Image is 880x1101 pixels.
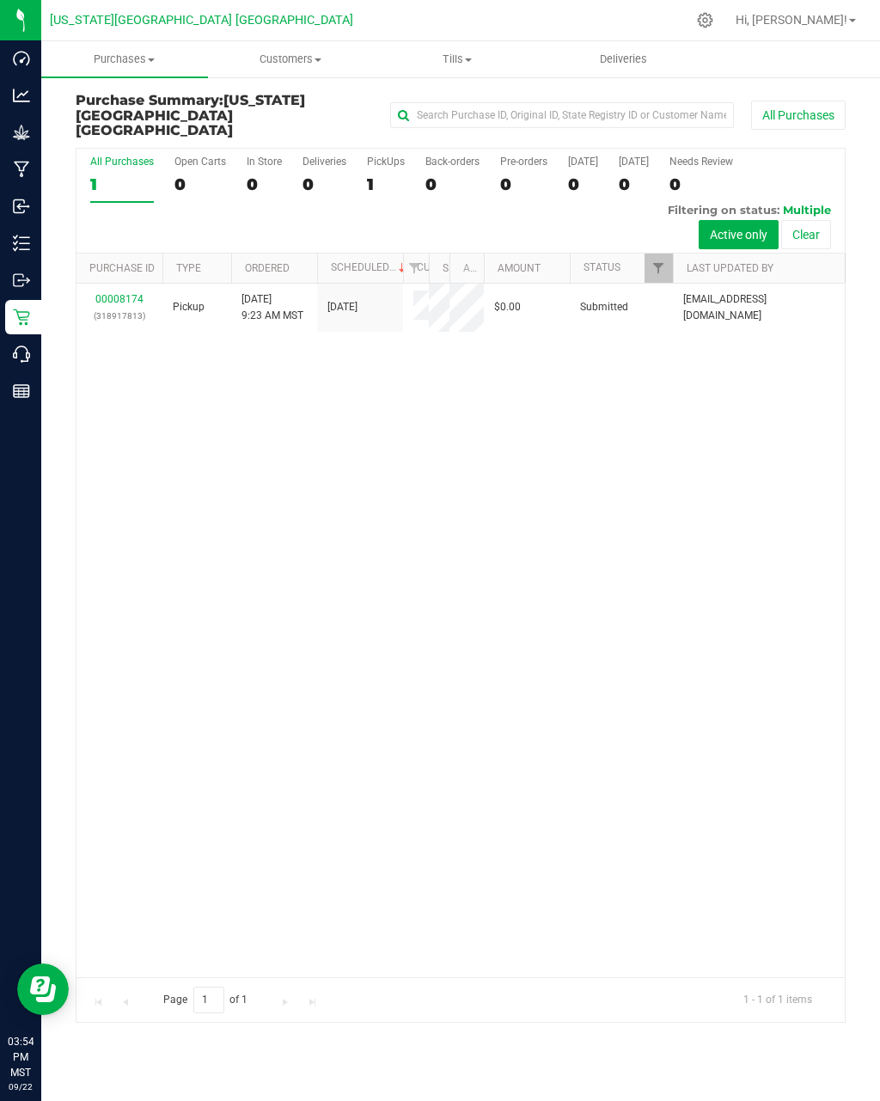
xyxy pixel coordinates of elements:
div: 0 [302,174,346,194]
inline-svg: Inbound [13,198,30,215]
div: All Purchases [90,156,154,168]
span: [DATE] [327,299,357,315]
span: [DATE] 9:23 AM MST [241,291,303,324]
inline-svg: Retail [13,309,30,326]
div: 1 [367,174,405,194]
span: Customers [209,52,374,67]
div: 0 [500,174,547,194]
div: 0 [174,174,226,194]
button: Active only [699,220,779,249]
a: Ordered [245,262,290,274]
inline-svg: Reports [13,382,30,400]
span: Page of 1 [149,987,262,1013]
span: Deliveries [577,52,670,67]
span: Multiple [783,203,831,217]
a: State Registry ID [443,262,533,274]
div: 0 [568,174,598,194]
div: PickUps [367,156,405,168]
button: All Purchases [751,101,846,130]
inline-svg: Grow [13,124,30,141]
span: Tills [375,52,540,67]
div: 0 [247,174,282,194]
div: Pre-orders [500,156,547,168]
a: 00008174 [95,293,144,305]
div: [DATE] [619,156,649,168]
a: Purchase ID [89,262,155,274]
p: 03:54 PM MST [8,1034,34,1080]
div: In Store [247,156,282,168]
span: Filtering on status: [668,203,779,217]
input: 1 [193,987,224,1013]
a: Scheduled [331,261,409,273]
a: Status [584,261,620,273]
div: 0 [669,174,733,194]
span: [US_STATE][GEOGRAPHIC_DATA] [GEOGRAPHIC_DATA] [50,13,353,28]
span: Submitted [580,299,628,315]
inline-svg: Analytics [13,87,30,104]
iframe: Resource center [17,963,69,1015]
inline-svg: Call Center [13,346,30,363]
span: [EMAIL_ADDRESS][DOMAIN_NAME] [683,291,834,324]
p: (318917813) [87,308,152,324]
button: Clear [781,220,831,249]
span: $0.00 [494,299,521,315]
inline-svg: Inventory [13,235,30,252]
span: 1 - 1 of 1 items [730,987,826,1012]
div: Deliveries [302,156,346,168]
th: Address [449,254,484,284]
span: Purchases [41,52,208,67]
a: Tills [374,41,541,77]
a: Type [176,262,201,274]
div: 0 [619,174,649,194]
div: Open Carts [174,156,226,168]
a: Purchases [41,41,208,77]
a: Customers [208,41,375,77]
div: Back-orders [425,156,480,168]
div: 0 [425,174,480,194]
h3: Purchase Summary: [76,93,333,138]
a: Last Updated By [687,262,773,274]
a: Filter [645,254,673,283]
inline-svg: Manufacturing [13,161,30,178]
span: Pickup [173,299,205,315]
span: Hi, [PERSON_NAME]! [736,13,847,27]
inline-svg: Dashboard [13,50,30,67]
input: Search Purchase ID, Original ID, State Registry ID or Customer Name... [390,102,734,128]
a: Filter [400,254,429,283]
div: [DATE] [568,156,598,168]
div: 1 [90,174,154,194]
p: 09/22 [8,1080,34,1093]
a: Deliveries [541,41,707,77]
div: Manage settings [694,12,716,28]
a: Amount [498,262,541,274]
span: [US_STATE][GEOGRAPHIC_DATA] [GEOGRAPHIC_DATA] [76,92,305,138]
inline-svg: Outbound [13,272,30,289]
div: Needs Review [669,156,733,168]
